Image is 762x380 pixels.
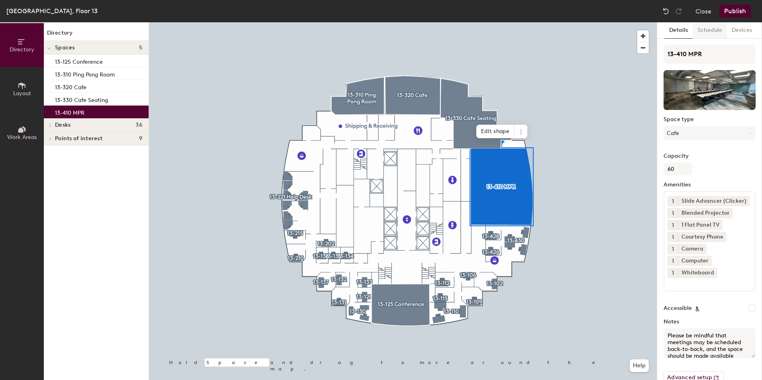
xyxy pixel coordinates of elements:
span: 1 [672,269,674,277]
p: 13-330 Cafe Seating [55,94,108,104]
span: Edit shape [476,125,515,138]
button: Close [695,5,711,18]
span: 1 [672,197,674,206]
span: Layout [13,90,31,97]
h1: Directory [44,29,149,41]
button: 1 [668,244,678,254]
div: Blended Projector [678,208,733,218]
div: Slide Advancer (Clicker) [678,196,750,206]
button: Devices [727,22,757,39]
div: 1 Flat Panel TV [678,220,723,230]
div: Computer [678,256,712,266]
span: Work Areas [7,134,37,141]
textarea: Please be mindful that meetings may be scheduled back-to-back, and the space should be made avail... [664,328,756,358]
span: 1 [672,209,674,217]
p: 13-320 Cafe [55,82,86,91]
img: Undo [662,7,670,15]
span: 5 [139,45,142,51]
span: Points of interest [55,135,102,142]
button: Cafe [664,126,756,140]
div: Courtesy Phone [678,232,727,242]
span: 36 [136,122,142,128]
p: 13-310 Ping Pong Room [55,69,115,78]
button: Details [664,22,693,39]
span: 1 [672,233,674,241]
button: 1 [668,196,678,206]
label: Accessible [664,305,692,311]
span: 1 [672,245,674,253]
span: Directory [10,46,34,53]
button: Publish [719,5,751,18]
span: 1 [672,221,674,229]
div: Camera [678,244,707,254]
button: 1 [668,268,678,278]
label: Amenities [664,182,756,188]
div: [GEOGRAPHIC_DATA], Floor 13 [6,6,98,16]
button: Schedule [693,22,727,39]
span: 9 [139,135,142,142]
button: 1 [668,256,678,266]
label: Capacity [664,153,756,159]
button: Help [630,359,649,372]
img: The space named 13-410 MPR [664,70,756,110]
p: 13-410 MPR [55,107,84,116]
button: 1 [668,220,678,230]
span: Desks [55,122,71,128]
p: 13-125 Conference [55,56,103,65]
div: Whiteboard [678,268,717,278]
span: 1 [672,257,674,265]
span: Spaces [55,45,75,51]
label: Space type [664,116,756,123]
img: Redo [675,7,683,15]
label: Notes [664,319,756,325]
button: 1 [668,232,678,242]
button: 1 [668,208,678,218]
